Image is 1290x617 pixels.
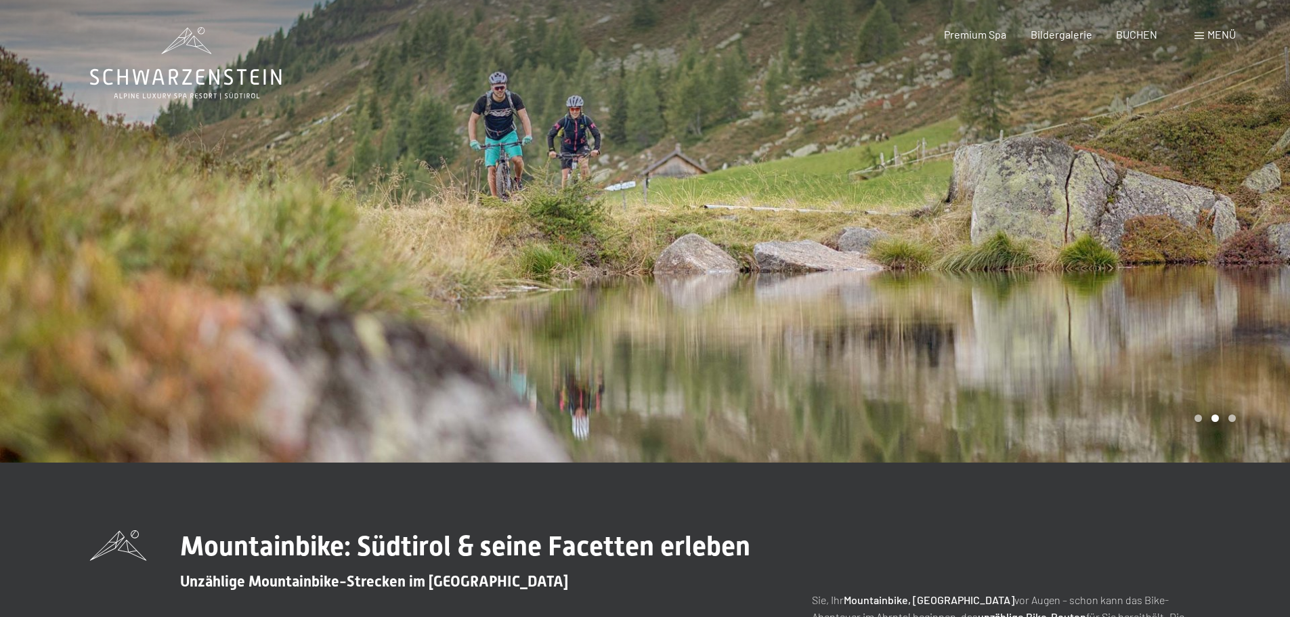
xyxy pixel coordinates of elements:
strong: Mountainbike, [GEOGRAPHIC_DATA] [844,593,1014,606]
span: Unzählige Mountainbike-Strecken im [GEOGRAPHIC_DATA] [180,573,568,590]
div: Carousel Page 1 [1195,414,1202,422]
a: Bildergalerie [1031,28,1092,41]
div: Carousel Page 2 (Current Slide) [1211,414,1219,422]
div: Carousel Pagination [1190,414,1236,422]
a: Premium Spa [944,28,1006,41]
a: BUCHEN [1116,28,1157,41]
span: Menü [1207,28,1236,41]
div: Carousel Page 3 [1228,414,1236,422]
span: Mountainbike: Südtirol & seine Facetten erleben [180,530,750,562]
